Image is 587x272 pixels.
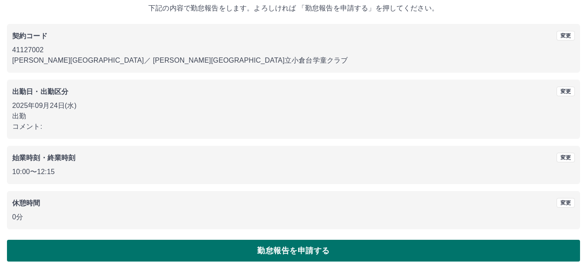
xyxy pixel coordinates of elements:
[12,212,575,222] p: 0分
[12,45,575,55] p: 41127002
[12,32,47,40] b: 契約コード
[557,198,575,208] button: 変更
[557,153,575,162] button: 変更
[12,88,68,95] b: 出勤日・出勤区分
[557,87,575,96] button: 変更
[12,55,575,66] p: [PERSON_NAME][GEOGRAPHIC_DATA] ／ [PERSON_NAME][GEOGRAPHIC_DATA]立小倉台学童クラブ
[7,240,580,262] button: 勤怠報告を申請する
[12,101,575,111] p: 2025年09月24日(水)
[12,199,40,207] b: 休憩時間
[12,111,575,121] p: 出勤
[12,121,575,132] p: コメント:
[557,31,575,40] button: 変更
[7,3,580,13] p: 下記の内容で勤怠報告をします。よろしければ 「勤怠報告を申請する」を押してください。
[12,167,575,177] p: 10:00 〜 12:15
[12,154,75,161] b: 始業時刻・終業時刻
